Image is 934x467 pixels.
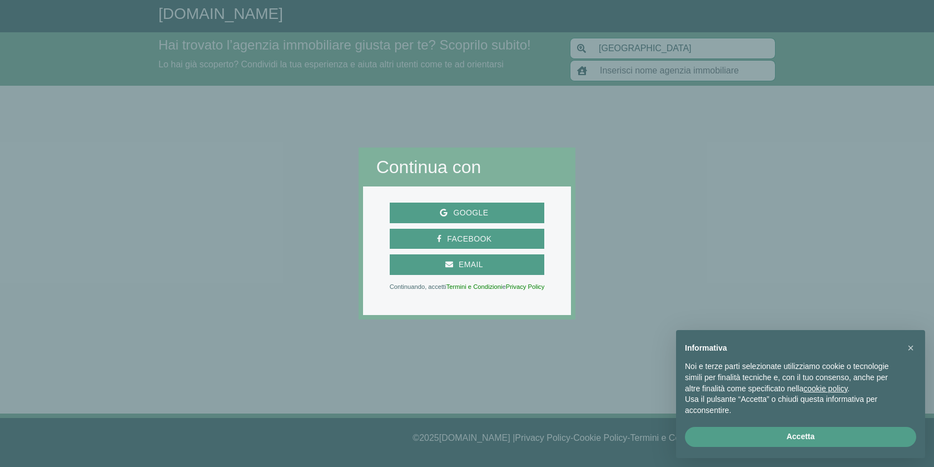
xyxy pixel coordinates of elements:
button: Chiudi questa informativa [902,339,920,357]
span: Facebook [441,232,497,246]
button: Email [390,254,545,275]
a: Termini e Condizioni [446,283,503,290]
a: Privacy Policy [506,283,545,290]
button: Google [390,203,545,223]
p: Continuando, accetti e [390,284,545,289]
button: Facebook [390,229,545,249]
h2: Informativa [685,343,898,353]
p: Noi e terze parti selezionate utilizziamo cookie o tecnologie simili per finalità tecniche e, con... [685,361,898,394]
button: Accetta [685,427,916,447]
h2: Continua con [376,156,558,178]
span: Email [453,258,489,272]
p: Usa il pulsante “Accetta” o chiudi questa informativa per acconsentire. [685,394,898,416]
a: cookie policy - il link si apre in una nuova scheda [803,384,847,393]
span: × [907,342,914,354]
span: Google [448,206,494,220]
